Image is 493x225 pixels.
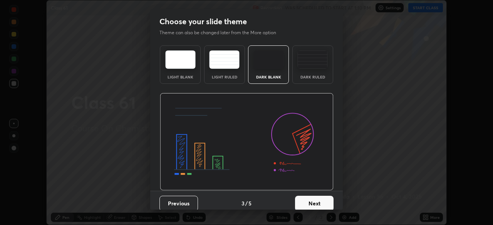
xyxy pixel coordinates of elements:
img: darkRuledTheme.de295e13.svg [297,50,328,69]
button: Previous [159,196,198,211]
img: lightRuledTheme.5fabf969.svg [209,50,240,69]
img: darkTheme.f0cc69e5.svg [253,50,284,69]
p: Theme can also be changed later from the More option [159,29,284,36]
div: Dark Ruled [297,75,328,79]
img: lightTheme.e5ed3b09.svg [165,50,196,69]
h2: Choose your slide theme [159,17,247,27]
button: Next [295,196,334,211]
h4: / [245,199,248,207]
h4: 3 [241,199,245,207]
img: darkThemeBanner.d06ce4a2.svg [160,93,334,191]
div: Light Blank [165,75,196,79]
h4: 5 [248,199,252,207]
div: Light Ruled [209,75,240,79]
div: Dark Blank [253,75,284,79]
